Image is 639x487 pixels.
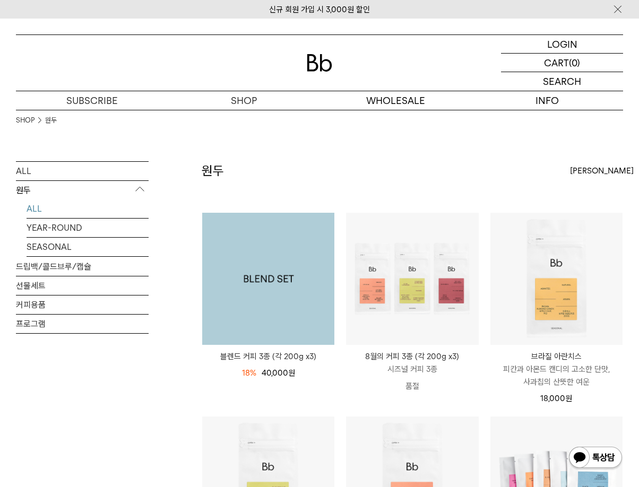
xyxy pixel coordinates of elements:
[202,162,224,180] h2: 원두
[202,213,334,345] a: 블렌드 커피 3종 (각 200g x3)
[16,181,149,200] p: 원두
[202,213,334,345] img: 1000001179_add2_053.png
[471,91,623,110] p: INFO
[569,54,580,72] p: (0)
[307,54,332,72] img: 로고
[45,115,57,126] a: 원두
[288,368,295,378] span: 원
[346,363,478,376] p: 시즈널 커피 3종
[16,115,34,126] a: SHOP
[501,54,623,72] a: CART (0)
[346,213,478,345] img: 8월의 커피 3종 (각 200g x3)
[27,199,149,218] a: ALL
[570,164,634,177] span: [PERSON_NAME]
[490,350,623,388] a: 브라질 아란치스 피칸과 아몬드 캔디의 고소한 단맛, 사과칩의 산뜻한 여운
[269,5,370,14] a: 신규 회원 가입 시 3,000원 할인
[319,91,471,110] p: WHOLESALE
[547,35,577,53] p: LOGIN
[202,350,334,363] a: 블렌드 커피 3종 (각 200g x3)
[27,219,149,237] a: YEAR-ROUND
[16,91,168,110] a: SUBSCRIBE
[16,295,149,314] a: 커피용품
[242,367,256,379] div: 18%
[16,276,149,295] a: 선물세트
[168,91,319,110] a: SHOP
[565,394,572,403] span: 원
[27,238,149,256] a: SEASONAL
[540,394,572,403] span: 18,000
[16,257,149,276] a: 드립백/콜드브루/캡슐
[16,315,149,333] a: 프로그램
[346,350,478,376] a: 8월의 커피 3종 (각 200g x3) 시즈널 커피 3종
[490,363,623,388] p: 피칸과 아몬드 캔디의 고소한 단맛, 사과칩의 산뜻한 여운
[490,213,623,345] img: 브라질 아란치스
[346,376,478,397] p: 품절
[543,72,581,91] p: SEARCH
[501,35,623,54] a: LOGIN
[544,54,569,72] p: CART
[262,368,295,378] span: 40,000
[490,350,623,363] p: 브라질 아란치스
[16,162,149,180] a: ALL
[346,350,478,363] p: 8월의 커피 3종 (각 200g x3)
[568,446,623,471] img: 카카오톡 채널 1:1 채팅 버튼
